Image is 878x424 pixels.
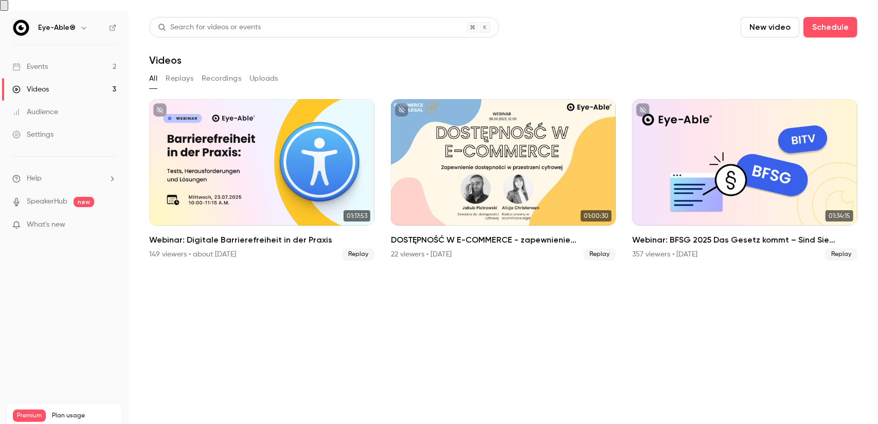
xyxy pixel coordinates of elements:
[825,248,857,261] span: Replay
[12,84,49,95] div: Videos
[741,17,799,38] button: New video
[12,130,53,140] div: Settings
[632,234,857,246] h2: Webinar: BFSG 2025 Das Gesetz kommt – Sind Sie bereit?
[38,23,76,33] h6: Eye-Able®
[149,99,857,261] ul: Videos
[632,249,697,260] div: 357 viewers • [DATE]
[13,410,46,422] span: Premium
[149,249,236,260] div: 149 viewers • about [DATE]
[581,210,612,222] span: 01:00:30
[636,103,650,117] button: unpublished
[166,70,193,87] button: Replays
[149,54,182,66] h1: Videos
[149,70,157,87] button: All
[342,248,374,261] span: Replay
[149,234,374,246] h2: Webinar: Digitale Barrierefreiheit in der Praxis
[391,99,616,261] a: 01:00:30DOSTĘPNOŚĆ W E-COMMERCE - zapewnienie dostępności w przestrzeni cyfrowej22 viewers • [DAT...
[249,70,278,87] button: Uploads
[158,22,261,33] div: Search for videos or events
[395,103,408,117] button: unpublished
[12,107,58,117] div: Audience
[391,249,452,260] div: 22 viewers • [DATE]
[149,99,374,261] li: Webinar: Digitale Barrierefreiheit in der Praxis
[153,103,167,117] button: unpublished
[74,197,94,207] span: new
[632,99,857,261] a: 01:34:15Webinar: BFSG 2025 Das Gesetz kommt – Sind Sie bereit?357 viewers • [DATE]Replay
[344,210,370,222] span: 01:17:53
[27,196,67,207] a: SpeakerHub
[803,17,857,38] button: Schedule
[391,99,616,261] li: DOSTĘPNOŚĆ W E-COMMERCE - zapewnienie dostępności w przestrzeni cyfrowej
[13,20,29,36] img: Eye-Able®
[104,220,116,230] iframe: Noticeable Trigger
[202,70,241,87] button: Recordings
[52,412,116,420] span: Plan usage
[632,99,857,261] li: Webinar: BFSG 2025 Das Gesetz kommt – Sind Sie bereit?
[826,210,853,222] span: 01:34:15
[12,173,116,184] li: help-dropdown-opener
[391,234,616,246] h2: DOSTĘPNOŚĆ W E-COMMERCE - zapewnienie dostępności w przestrzeni cyfrowej
[27,173,42,184] span: Help
[12,62,48,72] div: Events
[27,219,65,230] span: What's new
[583,248,616,261] span: Replay
[149,99,374,261] a: 01:17:53Webinar: Digitale Barrierefreiheit in der Praxis149 viewers • about [DATE]Replay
